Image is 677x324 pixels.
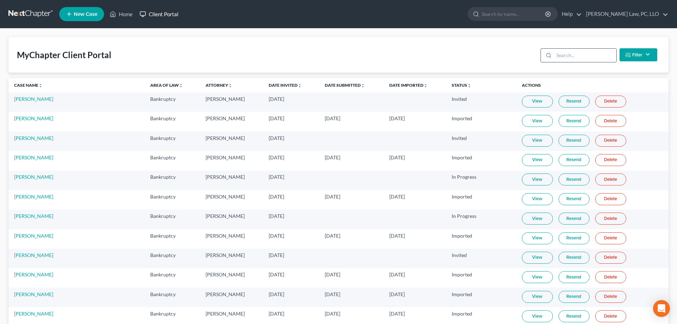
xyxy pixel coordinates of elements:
[389,271,405,277] span: [DATE]
[74,12,97,17] span: New Case
[269,154,284,160] span: [DATE]
[559,193,590,205] a: Resend
[145,132,200,151] td: Bankruptcy
[522,271,553,283] a: View
[522,252,553,264] a: View
[145,92,200,112] td: Bankruptcy
[559,154,590,166] a: Resend
[522,213,553,225] a: View
[325,311,340,317] span: [DATE]
[559,96,590,108] a: Resend
[522,310,553,322] a: View
[200,229,263,249] td: [PERSON_NAME]
[446,229,516,249] td: Imported
[446,190,516,209] td: Imported
[14,252,53,258] a: [PERSON_NAME]
[145,171,200,190] td: Bankruptcy
[559,271,590,283] a: Resend
[389,115,405,121] span: [DATE]
[516,78,669,92] th: Actions
[559,310,590,322] a: Resend
[653,300,670,317] div: Open Intercom Messenger
[325,194,340,200] span: [DATE]
[269,82,302,88] a: Date Invitedunfold_more
[446,268,516,288] td: Imported
[145,112,200,131] td: Bankruptcy
[325,233,340,239] span: [DATE]
[559,115,590,127] a: Resend
[269,311,284,317] span: [DATE]
[446,209,516,229] td: In Progress
[467,84,471,88] i: unfold_more
[522,96,553,108] a: View
[595,154,626,166] a: Delete
[14,311,53,317] a: [PERSON_NAME]
[145,229,200,249] td: Bankruptcy
[559,213,590,225] a: Resend
[361,84,365,88] i: unfold_more
[298,84,302,88] i: unfold_more
[269,135,284,141] span: [DATE]
[595,135,626,147] a: Delete
[389,154,405,160] span: [DATE]
[200,209,263,229] td: [PERSON_NAME]
[389,82,428,88] a: Date Importedunfold_more
[14,194,53,200] a: [PERSON_NAME]
[389,233,405,239] span: [DATE]
[106,8,136,20] a: Home
[389,194,405,200] span: [DATE]
[423,84,428,88] i: unfold_more
[559,291,590,303] a: Resend
[522,193,553,205] a: View
[200,132,263,151] td: [PERSON_NAME]
[38,84,43,88] i: unfold_more
[595,232,626,244] a: Delete
[595,271,626,283] a: Delete
[446,112,516,131] td: Imported
[559,135,590,147] a: Resend
[269,213,284,219] span: [DATE]
[200,190,263,209] td: [PERSON_NAME]
[522,232,553,244] a: View
[559,232,590,244] a: Resend
[595,115,626,127] a: Delete
[145,190,200,209] td: Bankruptcy
[558,8,582,20] a: Help
[14,291,53,297] a: [PERSON_NAME]
[325,82,365,88] a: Date Submittedunfold_more
[145,249,200,268] td: Bankruptcy
[269,96,284,102] span: [DATE]
[389,311,405,317] span: [DATE]
[559,173,590,185] a: Resend
[269,115,284,121] span: [DATE]
[150,82,183,88] a: Area of Lawunfold_more
[446,132,516,151] td: Invited
[14,154,53,160] a: [PERSON_NAME]
[522,135,553,147] a: View
[269,174,284,180] span: [DATE]
[446,92,516,112] td: Invited
[14,213,53,219] a: [PERSON_NAME]
[389,291,405,297] span: [DATE]
[200,112,263,131] td: [PERSON_NAME]
[595,310,626,322] a: Delete
[269,194,284,200] span: [DATE]
[595,173,626,185] a: Delete
[17,49,111,61] div: MyChapter Client Portal
[145,151,200,170] td: Bankruptcy
[325,154,340,160] span: [DATE]
[200,151,263,170] td: [PERSON_NAME]
[145,209,200,229] td: Bankruptcy
[446,288,516,307] td: Imported
[269,252,284,258] span: [DATE]
[522,173,553,185] a: View
[14,135,53,141] a: [PERSON_NAME]
[446,151,516,170] td: Imported
[269,271,284,277] span: [DATE]
[145,268,200,288] td: Bankruptcy
[446,171,516,190] td: In Progress
[595,193,626,205] a: Delete
[595,291,626,303] a: Delete
[325,271,340,277] span: [DATE]
[206,82,232,88] a: Attorneyunfold_more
